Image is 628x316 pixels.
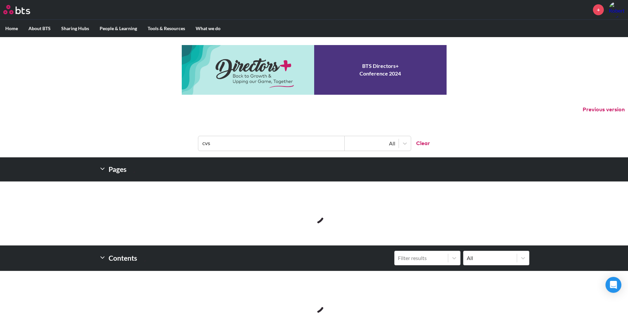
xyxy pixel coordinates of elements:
[609,2,625,18] a: Profile
[142,20,190,37] label: Tools & Resources
[99,163,136,176] h2: Pages
[190,20,226,37] label: What we do
[411,136,430,151] button: Clear
[99,251,146,265] h2: Contents
[348,140,395,147] div: All
[198,136,345,151] input: Find contents, pages and demos...
[23,20,56,37] label: About BTS
[605,277,621,293] div: Open Intercom Messenger
[94,20,142,37] label: People & Learning
[3,5,30,14] img: BTS Logo
[3,5,42,14] a: Go home
[398,254,445,262] div: Filter results
[583,106,625,113] button: Previous version
[467,254,513,262] div: All
[609,2,625,18] img: Roberto Burigo
[593,4,604,15] a: +
[56,20,94,37] label: Sharing Hubs
[182,45,447,95] a: Conference 2024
